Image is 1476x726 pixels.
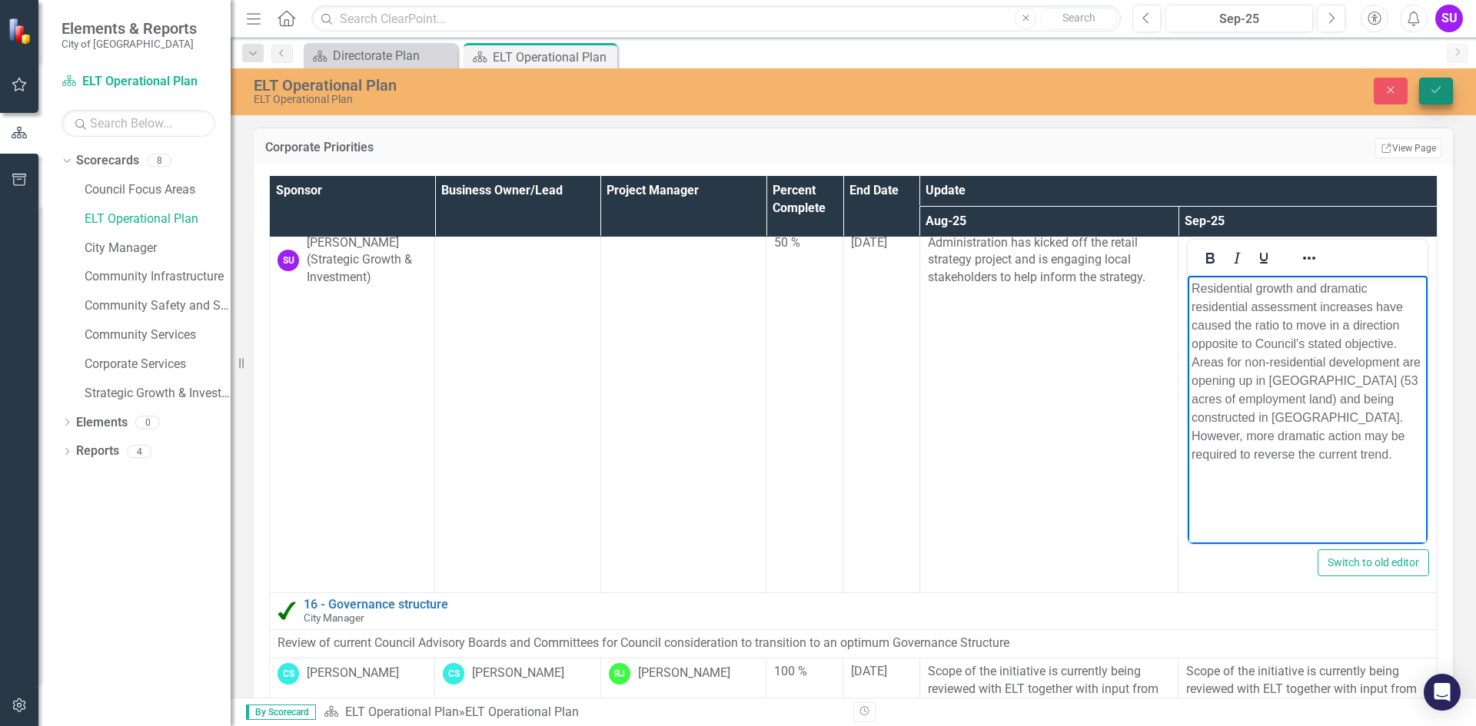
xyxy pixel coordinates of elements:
div: RJ [609,663,630,685]
span: By Scorecard [246,704,316,720]
span: Search [1062,12,1095,24]
span: Review of current Council Advisory Boards and Committees for Council consideration to transition ... [278,635,1009,650]
div: ELT Operational Plan [254,77,926,94]
div: Directorate Plan [333,46,454,65]
div: ELT Operational Plan [254,94,926,105]
a: Strategic Growth & Investment [85,385,231,403]
a: Community Safety and Social Services [85,297,231,315]
div: 4 [127,445,151,458]
a: Community Infrastructure [85,268,231,286]
input: Search Below... [61,110,215,137]
div: 0 [135,416,160,429]
div: Open Intercom Messenger [1424,674,1461,711]
iframe: Rich Text Area [1188,276,1428,544]
a: ELT Operational Plan [345,704,459,719]
div: SU [278,250,299,271]
a: ELT Operational Plan [61,73,215,91]
button: Reveal or hide additional toolbar items [1296,247,1322,269]
a: Elements [76,414,128,432]
a: ELT Operational Plan [85,211,231,228]
div: CS [278,663,299,685]
a: Corporate Services [85,356,231,373]
button: Underline [1251,247,1277,269]
div: [PERSON_NAME] (Strategic Growth & Investment) [307,234,427,287]
a: Scorecards [76,152,139,170]
button: SU [1435,5,1463,32]
button: Sep-25 [1165,5,1313,32]
button: Search [1040,8,1117,29]
span: City Manager [304,612,364,624]
a: City Manager [85,240,231,257]
div: [PERSON_NAME] [638,665,730,682]
span: [DATE] [851,235,887,250]
div: 8 [147,154,171,167]
div: 100 % [774,663,835,681]
button: Bold [1197,247,1223,269]
button: Italic [1224,247,1250,269]
small: City of [GEOGRAPHIC_DATA] [61,38,197,50]
img: Completed [278,602,296,620]
a: Council Focus Areas [85,181,231,199]
div: » [324,704,842,721]
p: Administration has kicked off the retail strategy project and is engaging local stakeholders to h... [928,234,1171,287]
div: Sep-25 [1171,10,1308,28]
a: Community Services [85,327,231,344]
div: ELT Operational Plan [465,704,579,719]
img: ClearPoint Strategy [8,18,35,45]
h3: Corporate Priorities [265,141,979,154]
button: Switch to old editor [1318,549,1429,576]
div: 50 % [774,234,835,252]
div: CS [443,663,464,685]
div: [PERSON_NAME] [307,665,399,682]
div: ELT Operational Plan [493,48,613,67]
span: [DATE] [851,664,887,678]
a: View Page [1375,138,1441,158]
a: 16 - Governance structure [304,598,1429,612]
a: Reports [76,443,119,460]
a: Directorate Plan [307,46,454,65]
span: Elements & Reports [61,19,197,38]
input: Search ClearPoint... [311,5,1121,32]
div: [PERSON_NAME] [472,665,564,682]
